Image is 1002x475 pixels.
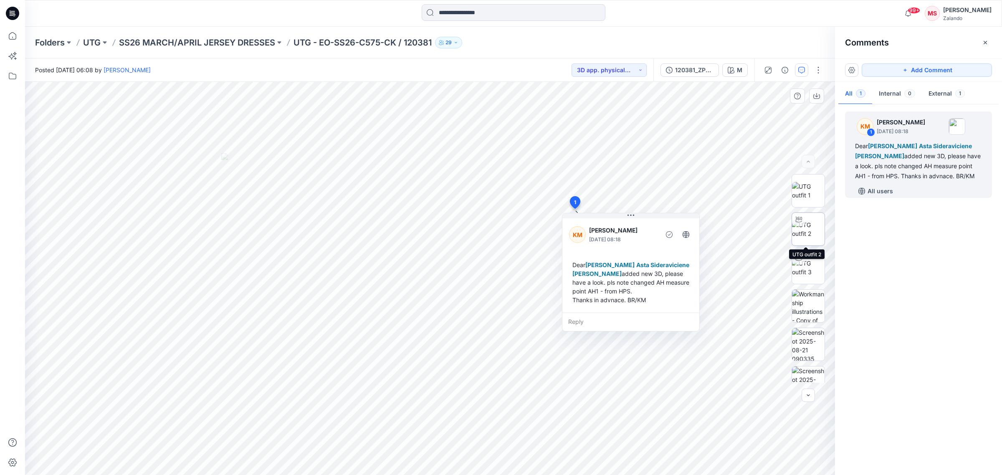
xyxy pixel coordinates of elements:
[722,63,748,77] button: M
[855,152,904,159] span: [PERSON_NAME]
[792,182,825,200] img: UTG outfit 1
[792,290,825,322] img: Workmanship illustrations - Copy of x120349 (1)
[868,186,893,196] p: All users
[877,117,925,127] p: [PERSON_NAME]
[877,127,925,136] p: [DATE] 08:18
[868,142,917,149] span: [PERSON_NAME]
[872,83,922,105] button: Internal
[919,142,972,149] span: Asta Sideraviciene
[737,66,742,75] div: M
[104,66,151,73] a: [PERSON_NAME]
[119,37,275,48] a: SS26 MARCH/APRIL JERSEY DRESSES
[943,5,992,15] div: [PERSON_NAME]
[35,37,65,48] a: Folders
[574,199,576,206] span: 1
[856,89,865,98] span: 1
[435,37,462,48] button: 29
[792,328,825,361] img: Screenshot 2025-08-21 090335
[857,118,873,135] div: KM
[922,83,972,105] button: External
[955,89,965,98] span: 1
[660,63,719,77] button: 120381_ZPL_DEV2 KM
[572,270,622,277] span: [PERSON_NAME]
[585,261,635,268] span: [PERSON_NAME]
[569,226,586,243] div: KM
[778,63,792,77] button: Details
[904,89,915,98] span: 0
[569,257,693,308] div: Dear added new 3D, please have a look. pls note changed AH measure point AH1 - from HPS. Thanks i...
[35,66,151,74] span: Posted [DATE] 06:08 by
[845,38,889,48] h2: Comments
[792,366,825,399] img: Screenshot 2025-08-21 090227
[925,6,940,21] div: MS
[855,141,982,181] div: Dear added new 3D, please have a look. pls note changed AH measure point AH1 - from HPS. Thanks i...
[792,220,825,238] img: UTG outfit 2
[675,66,714,75] div: 120381_ZPL_DEV2 KM
[867,128,875,136] div: 1
[838,83,872,105] button: All
[636,261,689,268] span: Asta Sideraviciene
[294,37,432,48] p: UTG - EO-SS26-C575-CK / 120381
[562,313,699,331] div: Reply
[589,235,657,244] p: [DATE] 08:18
[943,15,992,21] div: Zalando
[792,259,825,276] img: UTG outfit 3
[445,38,452,47] p: 29
[589,225,657,235] p: [PERSON_NAME]
[83,37,101,48] a: UTG
[862,63,992,77] button: Add Comment
[855,184,896,198] button: All users
[908,7,920,14] span: 99+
